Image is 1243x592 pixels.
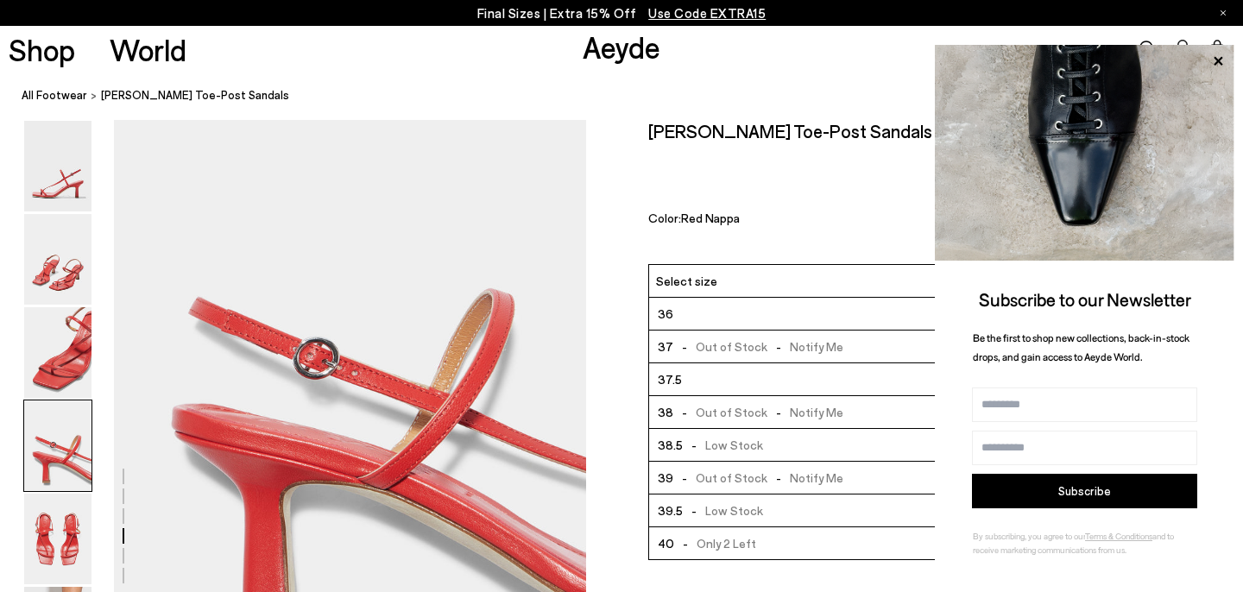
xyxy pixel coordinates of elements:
span: - [673,339,696,354]
span: Only 2 Left [674,532,756,554]
span: 40 [658,532,674,554]
span: - [674,536,697,551]
span: Navigate to /collections/ss25-final-sizes [648,5,766,21]
nav: breadcrumb [22,72,1243,120]
div: Color: [648,210,960,230]
span: - [767,405,790,419]
span: - [683,503,705,518]
img: Elise Leather Toe-Post Sandals - Image 1 [24,121,91,211]
a: Terms & Conditions [1085,531,1152,541]
img: Elise Leather Toe-Post Sandals - Image 4 [24,400,91,491]
span: Select size [656,272,717,290]
h2: [PERSON_NAME] Toe-Post Sandals [648,120,932,142]
img: ca3f721fb6ff708a270709c41d776025.jpg [935,45,1234,261]
span: 39.5 [658,500,683,521]
button: Subscribe [972,474,1197,508]
a: Aeyde [583,28,660,65]
span: Red Nappa [681,210,740,224]
span: 37 [658,336,673,357]
span: 39 [658,467,673,488]
span: Out of Stock Notify Me [673,401,843,423]
span: [PERSON_NAME] Toe-Post Sandals [101,86,289,104]
span: Be the first to shop new collections, back-in-stock drops, and gain access to Aeyde World. [973,331,1189,363]
img: Elise Leather Toe-Post Sandals - Image 3 [24,307,91,398]
span: - [683,438,705,452]
span: 38.5 [658,434,683,456]
span: - [673,470,696,485]
span: Out of Stock Notify Me [673,467,843,488]
span: - [767,339,790,354]
span: 37.5 [658,368,682,390]
a: 0 [1208,40,1226,59]
img: Elise Leather Toe-Post Sandals - Image 5 [24,494,91,584]
img: Elise Leather Toe-Post Sandals - Image 2 [24,214,91,305]
span: - [673,405,696,419]
span: 36 [658,303,673,324]
span: 38 [658,401,673,423]
span: Low Stock [683,500,763,521]
span: Out of Stock Notify Me [673,336,843,357]
span: By subscribing, you agree to our [973,531,1085,541]
a: All Footwear [22,86,87,104]
p: Final Sizes | Extra 15% Off [477,3,767,24]
a: World [110,35,186,65]
span: Subscribe to our Newsletter [979,288,1191,310]
span: Low Stock [683,434,763,456]
a: Shop [9,35,75,65]
span: - [767,470,790,485]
